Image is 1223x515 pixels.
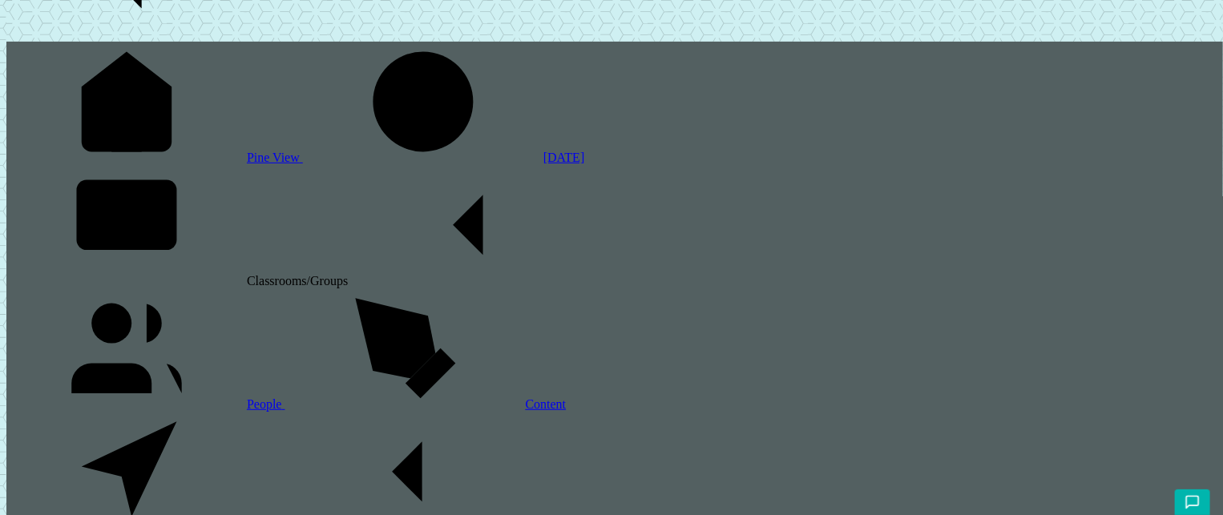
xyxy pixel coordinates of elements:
[247,151,303,164] span: Pine View
[247,274,588,288] span: Classrooms/Groups
[303,151,585,164] a: [DATE]
[285,397,567,411] a: Content
[526,397,567,411] span: Content
[6,151,303,164] a: Pine View
[247,397,285,411] span: People
[6,397,285,411] a: People
[543,151,585,164] span: [DATE]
